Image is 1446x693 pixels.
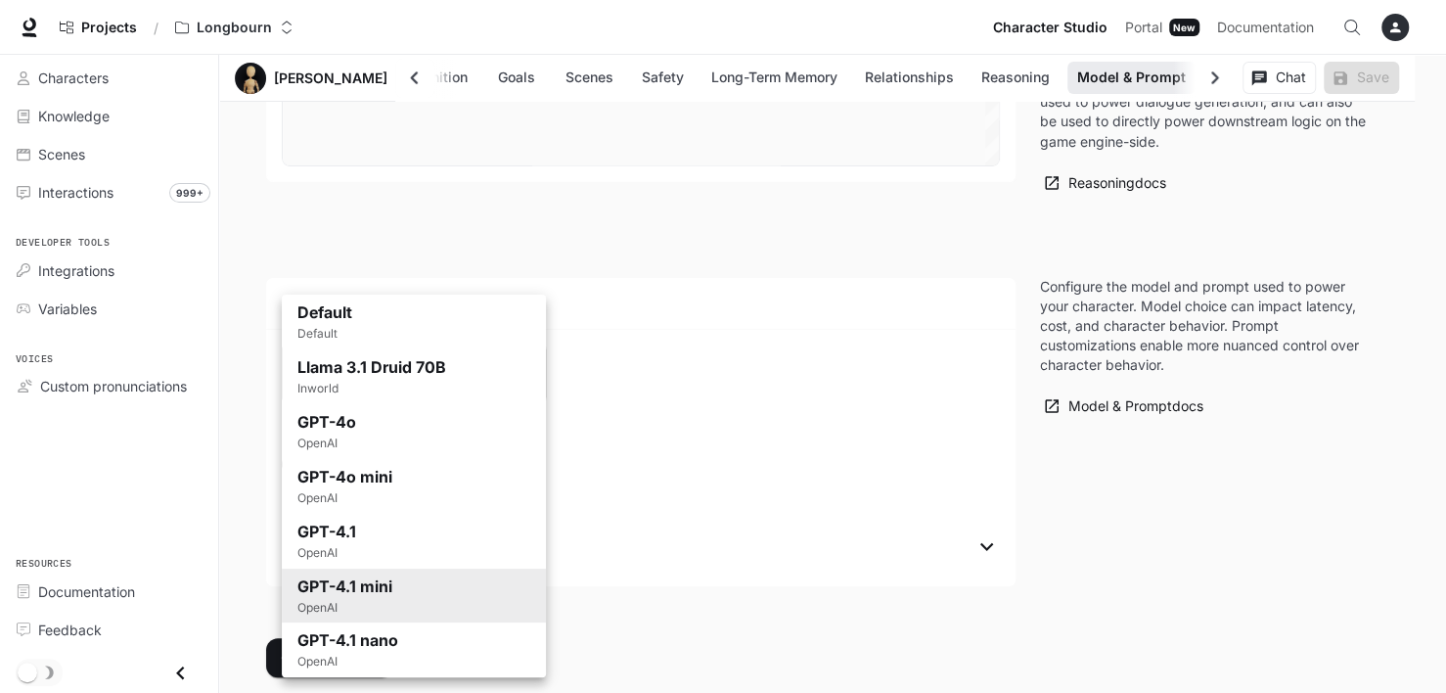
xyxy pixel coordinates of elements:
[297,434,356,453] span: OpenAI
[297,575,392,598] p: GPT-4.1 mini
[297,300,352,324] p: Default
[297,520,356,543] p: GPT-4.1
[297,355,446,379] p: Llama 3.1 Druid 70B
[297,410,356,434] p: GPT-4o
[297,628,398,652] p: GPT-4.1 nano
[297,379,446,398] span: Inworld
[297,465,392,488] p: GPT-4o mini
[297,543,356,563] span: OpenAI
[297,652,398,671] span: OpenAI
[297,488,392,508] span: OpenAI
[297,598,392,618] span: OpenAI
[297,324,352,344] span: Default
